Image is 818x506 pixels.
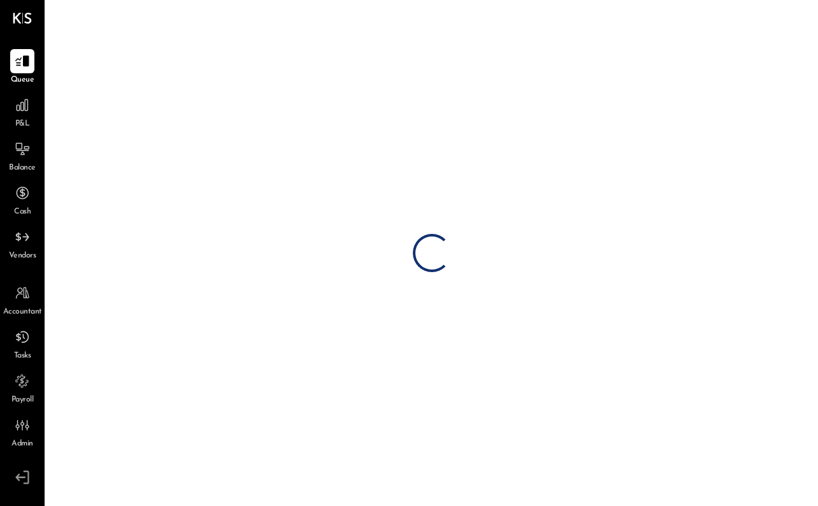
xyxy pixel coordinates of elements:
[1,181,44,218] a: Cash
[14,206,31,218] span: Cash
[3,307,42,318] span: Accountant
[15,119,30,130] span: P&L
[9,163,36,174] span: Balance
[14,351,31,362] span: Tasks
[1,225,44,262] a: Vendors
[1,369,44,406] a: Payroll
[1,93,44,130] a: P&L
[1,137,44,174] a: Balance
[1,413,44,450] a: Admin
[1,325,44,362] a: Tasks
[11,394,34,406] span: Payroll
[1,49,44,86] a: Queue
[11,75,34,86] span: Queue
[11,438,33,450] span: Admin
[9,250,36,262] span: Vendors
[1,281,44,318] a: Accountant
